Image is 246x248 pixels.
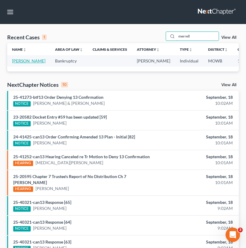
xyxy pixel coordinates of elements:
div: 10:01AM [164,180,233,186]
a: Area of Lawunfold_more [55,47,83,52]
div: NextChapter Notices [7,81,68,88]
div: NOTICE [13,141,31,146]
a: [PERSON_NAME] [12,58,45,63]
i: unfold_more [79,48,83,52]
a: Districtunfold_more [208,47,228,52]
div: September, 18 [164,134,233,140]
div: Recent Cases [7,34,47,41]
a: [PERSON_NAME] [33,140,66,146]
a: Attorneyunfold_more [137,47,160,52]
div: September, 18 [164,219,233,225]
i: unfold_more [189,48,192,52]
div: HEARING [13,186,33,192]
a: View All [221,83,236,87]
div: NOTICE [13,226,31,231]
a: [PERSON_NAME] [33,225,66,231]
div: September, 18 [164,239,233,245]
div: 1 [42,35,47,40]
div: September, 18 [164,114,233,120]
a: [PERSON_NAME] & [PERSON_NAME] [33,100,105,106]
a: 25-40321-can13 Response [64] [13,219,71,225]
a: View All [221,35,236,40]
a: 24-41425-can13 Order Confirming Amended 13 Plan - Initial [82] [13,134,135,139]
td: Individual [175,55,203,66]
td: [PERSON_NAME] [132,55,175,66]
a: [PERSON_NAME] [33,205,66,211]
div: September, 18 [164,154,233,160]
td: MOWB [203,55,233,66]
div: NOTICE [13,101,31,107]
a: [PERSON_NAME] [33,120,66,126]
th: Claims & Services [88,43,132,55]
div: 10:02AM [164,100,233,106]
a: Nameunfold_more [12,47,26,52]
td: Bankruptcy [50,55,88,66]
input: Search by name... [177,32,219,41]
a: 25-40321-can13 Response [63] [13,239,71,244]
a: 25-41273-btf13 Order Denying 13 Confirmation [13,95,103,100]
div: NOTICE [13,206,31,212]
div: September, 18 [164,199,233,205]
a: [MEDICAL_DATA][PERSON_NAME] [35,160,103,166]
a: [PERSON_NAME] [35,186,69,192]
a: 25-40321-can13 Response [65] [13,200,71,205]
div: 10 [61,82,68,87]
i: unfold_more [156,48,160,52]
div: 10:01AM [164,120,233,126]
div: 10:01AM [164,140,233,146]
div: September, 18 [164,174,233,180]
div: NOTICE [13,121,31,126]
i: unfold_more [224,48,228,52]
div: HEARING [13,161,33,166]
div: September, 18 [164,94,233,100]
div: 9:02AM [164,205,233,211]
span: 3 [238,228,243,232]
div: 10:01AM [164,160,233,166]
a: 25-20595 Chapter 7 Trustee's Report of No Distribution Ch 7 [PERSON_NAME] [13,174,126,185]
a: 23-20582 Docket Entry #59 has been updated [59] [13,114,107,119]
i: unfold_more [23,48,26,52]
iframe: Intercom live chat [226,228,240,242]
div: 9:02AM [164,225,233,231]
a: 25-41252-can13 Hearing Canceled re Tr Motion to Deny 13 Confirmation [13,154,150,159]
a: Typeunfold_more [180,47,192,52]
